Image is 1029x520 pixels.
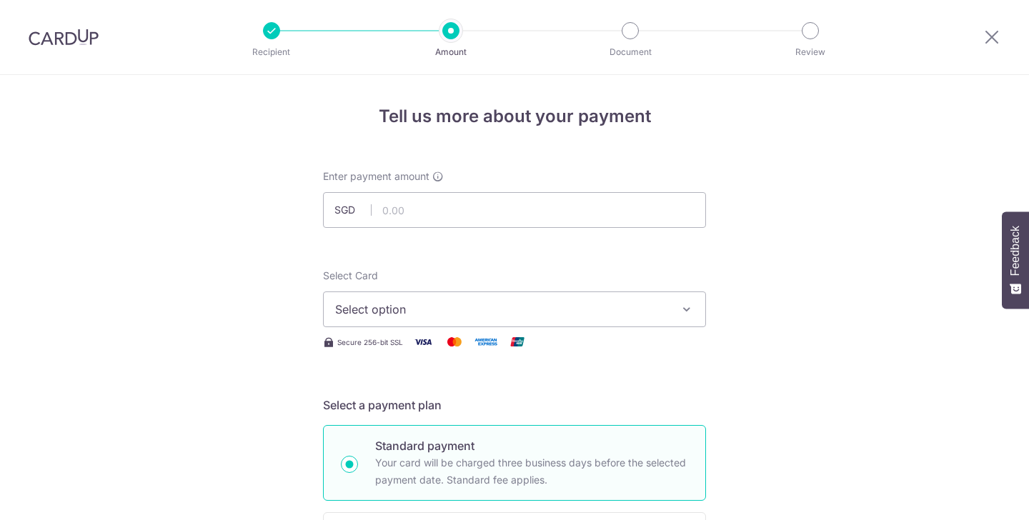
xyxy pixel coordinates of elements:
[323,291,706,327] button: Select option
[334,203,372,217] span: SGD
[472,333,500,351] img: American Express
[375,454,688,489] p: Your card will be charged three business days before the selected payment date. Standard fee appl...
[757,45,863,59] p: Review
[323,169,429,184] span: Enter payment amount
[409,333,437,351] img: Visa
[1009,226,1022,276] span: Feedback
[937,477,1015,513] iframe: Opens a widget where you can find more information
[323,396,706,414] h5: Select a payment plan
[398,45,504,59] p: Amount
[219,45,324,59] p: Recipient
[375,437,688,454] p: Standard payment
[440,333,469,351] img: Mastercard
[323,269,378,281] span: translation missing: en.payables.payment_networks.credit_card.summary.labels.select_card
[1002,211,1029,309] button: Feedback - Show survey
[323,192,706,228] input: 0.00
[577,45,683,59] p: Document
[29,29,99,46] img: CardUp
[335,301,668,318] span: Select option
[503,333,532,351] img: Union Pay
[337,336,403,348] span: Secure 256-bit SSL
[323,104,706,129] h4: Tell us more about your payment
